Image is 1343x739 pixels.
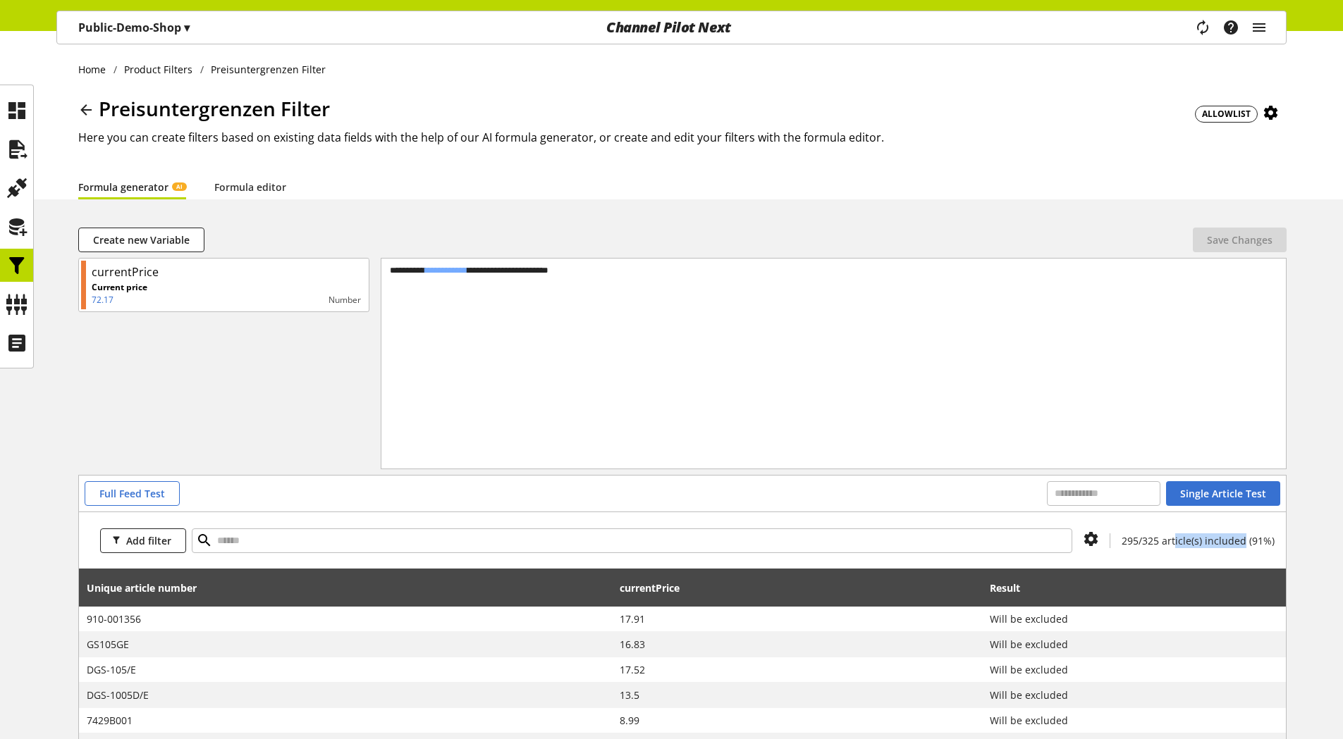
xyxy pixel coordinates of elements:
span: Add filter [126,533,171,548]
span: Result [990,580,1020,595]
a: Product Filters [117,62,200,77]
span: Save Changes [1207,232,1273,247]
a: Home [78,62,114,77]
p: 72.17 [92,294,147,306]
p: Public-Demo-Shop [78,19,190,36]
span: 910-001356 [87,611,606,626]
span: 295/325 article(s) included (91%) [1122,534,1275,547]
span: DGS-105/E [87,662,606,677]
span: currentPrice [620,580,680,595]
button: Create new Variable [78,228,204,252]
span: 7429B001 [87,713,606,728]
span: Will be excluded [990,688,1278,702]
span: Unique article number [87,580,197,595]
span: Will be excluded [990,713,1278,728]
p: Current price [92,281,147,294]
span: Will be excluded [990,637,1278,652]
div: currentPrice [92,263,159,280]
span: ▾ [184,20,190,35]
button: Single Article Test [1166,481,1280,506]
span: Full Feed Test [99,486,165,501]
span: 17.91 [620,611,975,626]
span: 13.5 [620,688,975,702]
span: DGS-1005D/E [87,688,606,702]
span: AI [176,182,183,191]
span: 17.52 [620,662,975,677]
button: Save Changes [1193,228,1287,252]
h2: Here you can create filters based on existing data fields with the help of our AI formula generat... [78,129,1287,146]
span: Preisuntergrenzen Filter [99,95,330,122]
button: Add filter [100,528,186,553]
a: Formula generatorAI [78,180,186,194]
span: 16.83 [620,637,975,652]
span: 8.99 [620,713,975,728]
button: Full Feed Test [85,481,180,506]
span: Create new Variable [93,232,190,247]
span: GS105GE [87,637,606,652]
a: Formula editor [214,180,286,194]
span: Single Article Test [1180,486,1266,501]
span: ALLOWLIST [1202,108,1251,120]
span: Will be excluded [990,611,1278,626]
span: Will be excluded [990,662,1278,677]
nav: main navigation [56,11,1287,44]
div: number [147,294,361,306]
